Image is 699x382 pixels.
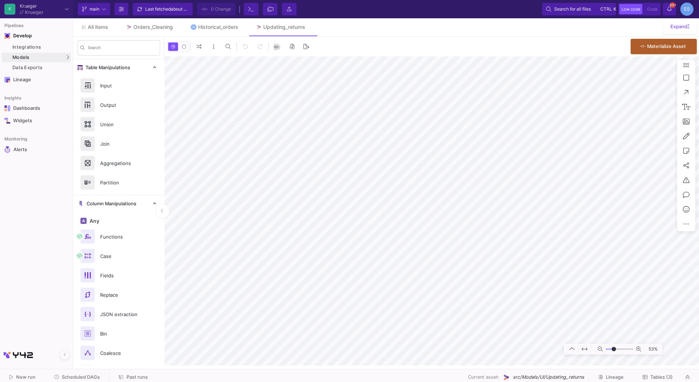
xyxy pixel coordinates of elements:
div: Alerts [14,146,61,153]
div: Dashboards [13,105,61,111]
span: 53% [644,343,661,356]
span: about 2 hours ago [171,6,207,12]
span: src/Models/UI/Updating_returns [513,374,584,381]
button: Search for all filesctrlk [542,3,616,15]
div: Coalesce [96,348,146,359]
a: Navigation iconDashboards [2,102,71,114]
button: Low code [619,4,642,14]
div: Join [96,138,146,149]
span: Low code [621,7,640,12]
button: Replace [73,285,165,304]
div: Lineage [13,77,61,83]
div: Krueger [20,4,44,8]
button: 99+ [663,3,676,15]
div: Union [96,119,146,130]
a: Navigation iconLineage [2,74,71,86]
div: Table Manipulations [73,76,165,195]
a: Data Exports [2,63,71,72]
div: Input [96,80,146,91]
span: Lineage [606,374,624,380]
img: Navigation icon [4,105,10,111]
span: Past runs [126,374,148,380]
button: ctrlk [598,5,612,14]
button: Last fetchedabout 2 hours ago [133,3,193,15]
div: Integrations [12,44,69,50]
span: Tables (3) [650,374,673,380]
img: UI Model [502,374,510,381]
button: Output [73,95,165,115]
img: Navigation icon [4,146,11,153]
span: Models [12,55,30,60]
button: Fields [73,266,165,285]
img: Tab icon [190,24,197,30]
span: 99+ [670,2,676,8]
div: Aggregations [96,158,146,169]
button: ES [678,3,694,16]
button: Materialize Asset [631,39,697,54]
mat-expansion-panel-header: Navigation iconDevelop [2,30,71,42]
div: Data Exports [12,65,69,71]
button: Input [73,76,165,95]
span: Current asset: [468,374,499,381]
mat-expansion-panel-header: Table Manipulations [73,59,165,76]
div: JSON extraction [96,309,146,320]
button: Code [645,4,660,14]
span: Code [647,7,657,12]
div: Case [96,251,146,262]
div: Historical_orders [198,24,238,30]
a: Integrations [2,42,71,52]
div: Replace [96,289,146,300]
button: Bin [73,324,165,343]
span: Search for all files [554,4,591,15]
span: k [613,5,616,14]
div: Partition [96,177,146,188]
span: ctrl [600,5,612,14]
span: New run [16,374,35,380]
div: Last fetched [145,4,189,15]
div: K [4,4,15,15]
div: Fields [96,270,146,281]
button: Join [73,134,165,153]
div: Functions [96,231,146,242]
img: Navigation icon [4,33,10,39]
span: Scheduled DAGs [62,374,100,380]
span: Table Manipulations [83,65,130,71]
div: Develop [13,33,24,39]
span: Any [88,218,99,224]
img: Navigation icon [4,118,10,124]
div: Widgets [13,118,61,124]
img: Tab icon [126,24,132,30]
button: Coalesce [73,343,165,363]
a: Navigation iconAlerts [2,143,71,156]
span: main [90,4,99,15]
span: Materialize Asset [647,44,686,49]
div: Output [96,100,146,111]
div: Orders_Cleaning [133,24,173,30]
div: Bin [96,328,146,339]
button: main [78,3,110,15]
button: Case [73,246,165,266]
button: Aggregations [73,153,165,173]
img: Tab icon [256,24,262,30]
div: Krueger [25,10,44,15]
span: Column Manipulations [84,201,136,207]
span: All items [88,24,108,30]
input: Search [88,46,157,52]
button: Functions [73,227,165,246]
button: Union [73,115,165,134]
div: ES [680,3,694,16]
button: Partition [73,173,165,192]
img: Navigation icon [4,77,10,83]
a: Navigation iconWidgets [2,115,71,127]
mat-expansion-panel-header: Column Manipulations [73,195,165,212]
button: JSON extraction [73,304,165,324]
div: Updating_returns [263,24,305,30]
